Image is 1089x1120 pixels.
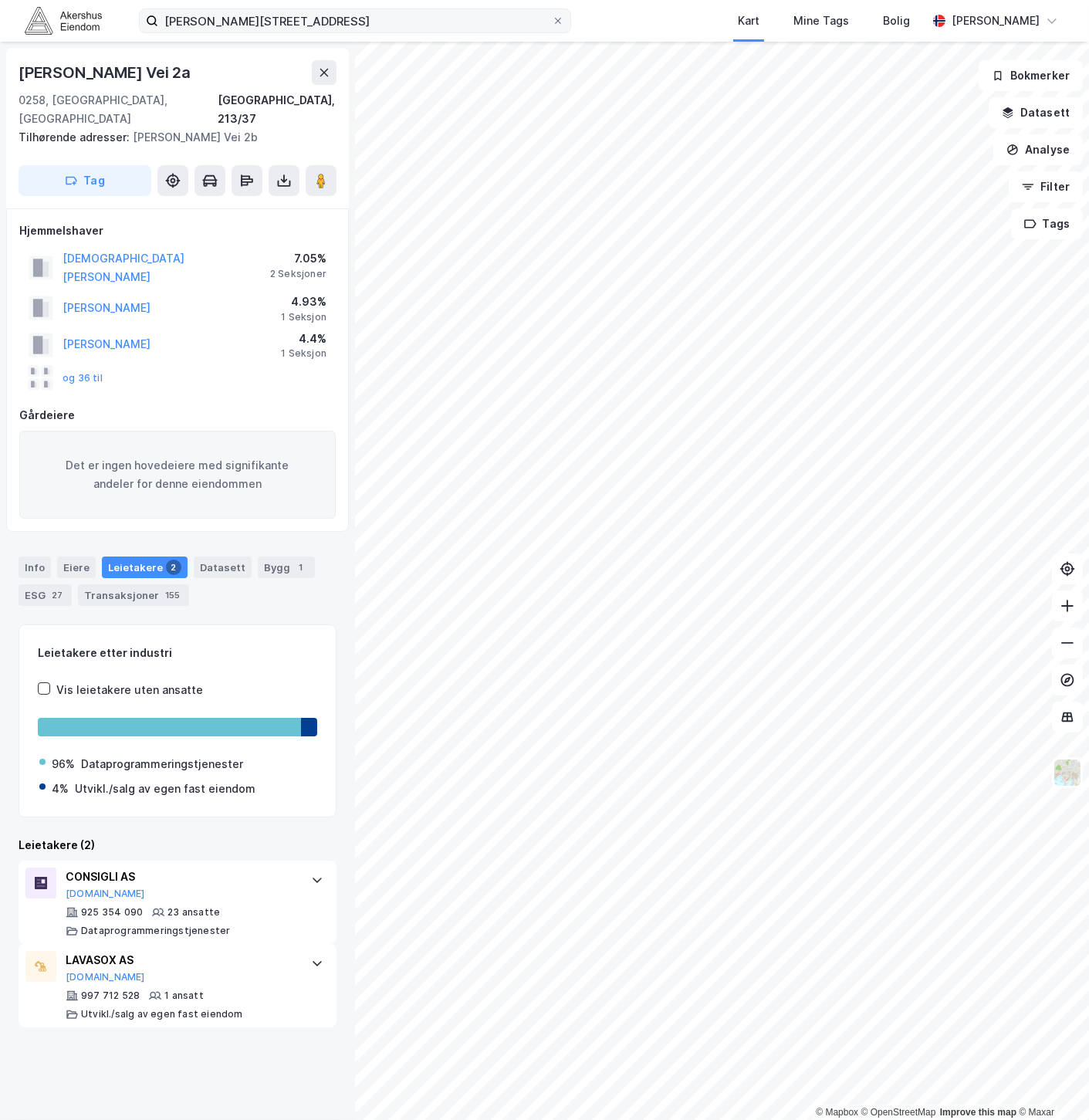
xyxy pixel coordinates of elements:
[19,557,51,578] div: Info
[19,431,336,519] div: Det er ingen hovedeiere med signifikante andeler for denne eiendommen
[218,91,337,128] div: [GEOGRAPHIC_DATA], 213/37
[158,9,552,32] input: Søk på adresse, matrikkel, gårdeiere, leietakere eller personer
[57,557,96,578] div: Eiere
[38,644,317,662] div: Leietakere etter industri
[979,60,1083,91] button: Bokmerker
[883,12,910,30] div: Bolig
[1012,1046,1089,1120] iframe: Chat Widget
[102,557,188,578] div: Leietakere
[281,293,326,311] div: 4.93%
[19,128,324,147] div: [PERSON_NAME] Vei 2b
[25,7,102,34] img: akershus-eiendom-logo.9091f326c980b4bce74ccdd9f866810c.svg
[293,560,309,575] div: 1
[52,780,69,798] div: 4%
[66,868,296,886] div: CONSIGLI AS
[281,330,326,348] div: 4.4%
[19,222,336,240] div: Hjemmelshaver
[989,97,1083,128] button: Datasett
[1011,208,1083,239] button: Tags
[19,91,218,128] div: 0258, [GEOGRAPHIC_DATA], [GEOGRAPHIC_DATA]
[270,249,326,268] div: 7.05%
[81,990,140,1002] div: 997 712 528
[81,1008,243,1020] div: Utvikl./salg av egen fast eiendom
[66,951,296,969] div: LAVASOX AS
[1009,171,1083,202] button: Filter
[49,587,66,603] div: 27
[166,560,181,575] div: 2
[19,60,194,85] div: [PERSON_NAME] Vei 2a
[19,165,151,196] button: Tag
[19,130,133,144] span: Tilhørende adresser:
[81,755,243,773] div: Dataprogrammeringstjenester
[952,12,1040,30] div: [PERSON_NAME]
[56,681,203,699] div: Vis leietakere uten ansatte
[66,888,145,900] button: [DOMAIN_NAME]
[164,990,204,1002] div: 1 ansatt
[258,557,315,578] div: Bygg
[19,406,336,425] div: Gårdeiere
[738,12,759,30] div: Kart
[861,1107,936,1118] a: OpenStreetMap
[940,1107,1016,1118] a: Improve this map
[270,268,326,280] div: 2 Seksjoner
[194,557,252,578] div: Datasett
[66,971,145,983] button: [DOMAIN_NAME]
[1053,758,1082,787] img: Z
[19,584,72,606] div: ESG
[167,906,220,919] div: 23 ansatte
[162,587,183,603] div: 155
[281,347,326,360] div: 1 Seksjon
[52,755,75,773] div: 96%
[81,925,230,937] div: Dataprogrammeringstjenester
[793,12,849,30] div: Mine Tags
[816,1107,858,1118] a: Mapbox
[19,836,337,854] div: Leietakere (2)
[993,134,1083,165] button: Analyse
[75,780,255,798] div: Utvikl./salg av egen fast eiendom
[281,311,326,323] div: 1 Seksjon
[78,584,189,606] div: Transaksjoner
[1012,1046,1089,1120] div: Kontrollprogram for chat
[81,906,143,919] div: 925 354 090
